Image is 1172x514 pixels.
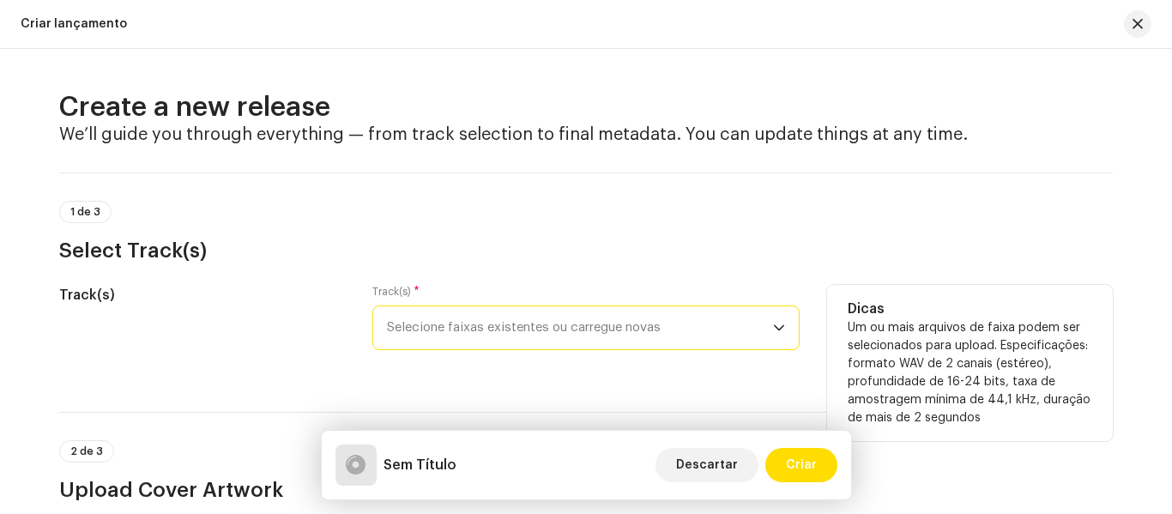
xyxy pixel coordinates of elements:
h3: Select Track(s) [59,237,1113,264]
p: Um ou mais arquivos de faixa podem ser selecionados para upload. Especificações: formato WAV de 2... [848,319,1092,427]
button: Descartar [655,448,758,482]
span: Criar [786,448,817,482]
h5: Dicas [848,299,1092,319]
span: Descartar [676,448,738,482]
span: Selecione faixas existentes ou carregue novas [387,306,773,349]
h4: We’ll guide you through everything — from track selection to final metadata. You can update thing... [59,124,1113,145]
div: dropdown trigger [773,306,785,349]
h5: Sem Título [384,455,456,475]
h2: Create a new release [59,90,1113,124]
h3: Upload Cover Artwork [59,476,1113,504]
label: Track(s) [372,285,420,299]
button: Criar [765,448,837,482]
h5: Track(s) [59,285,345,305]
